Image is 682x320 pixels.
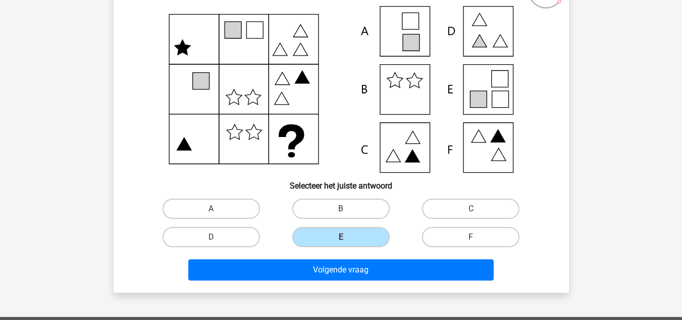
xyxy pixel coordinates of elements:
[188,259,494,281] button: Volgende vraag
[292,227,390,247] label: E
[422,227,519,247] label: F
[422,199,519,219] label: C
[163,199,260,219] label: A
[292,199,390,219] label: B
[163,227,260,247] label: D
[130,173,553,191] h6: Selecteer het juiste antwoord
